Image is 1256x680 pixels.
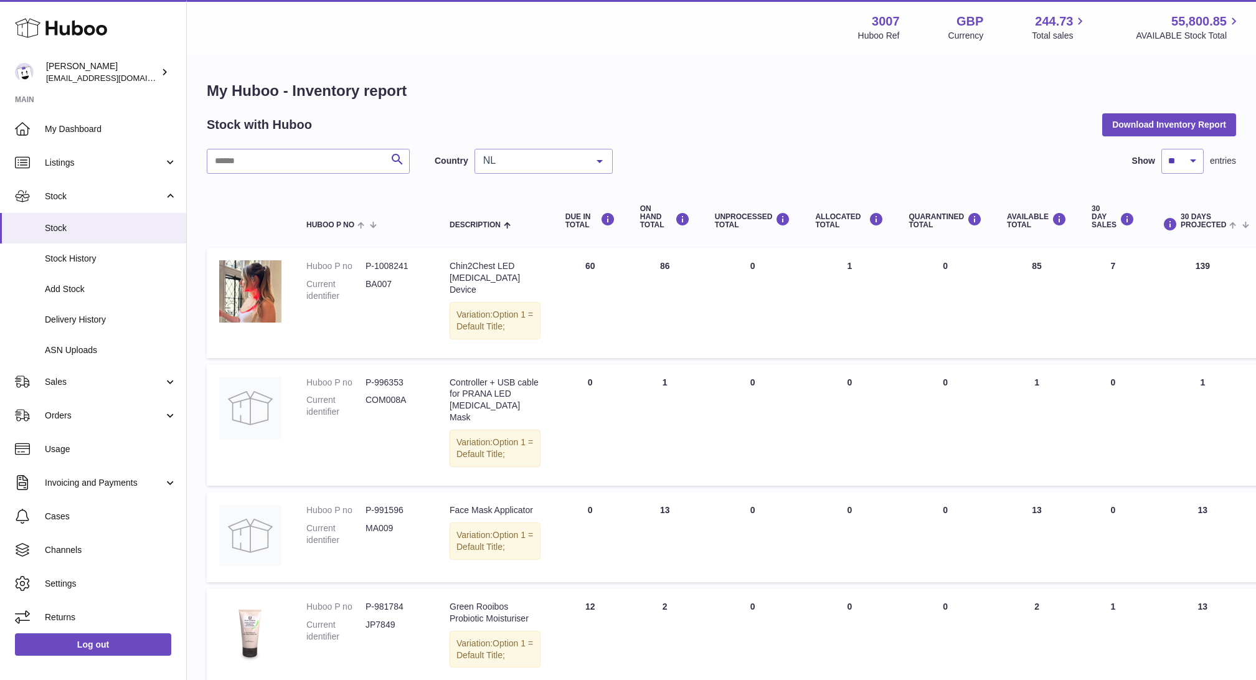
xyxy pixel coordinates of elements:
span: Stock [45,222,177,234]
td: 0 [553,492,628,582]
dd: JP7849 [366,619,425,643]
strong: 3007 [872,13,900,30]
dt: Current identifier [306,522,366,546]
span: 30 DAYS PROJECTED [1181,213,1226,229]
td: 0 [803,492,896,582]
td: 0 [553,364,628,486]
label: Show [1132,155,1155,167]
dd: P-996353 [366,377,425,389]
span: NL [480,154,587,167]
img: product image [219,260,281,323]
a: Log out [15,633,171,656]
span: Option 1 = Default Title; [456,309,533,331]
img: product image [219,601,281,663]
dd: MA009 [366,522,425,546]
div: Huboo Ref [858,30,900,42]
td: 0 [803,364,896,486]
span: Description [450,221,501,229]
span: Total sales [1032,30,1087,42]
span: entries [1210,155,1236,167]
span: 244.73 [1035,13,1073,30]
span: 0 [943,505,948,515]
span: Invoicing and Payments [45,477,164,489]
div: Currency [948,30,984,42]
dd: P-991596 [366,504,425,516]
span: Option 1 = Default Title; [456,638,533,660]
span: Delivery History [45,314,177,326]
dt: Current identifier [306,394,366,418]
dt: Huboo P no [306,260,366,272]
div: Variation: [450,631,541,668]
span: Huboo P no [306,221,354,229]
dt: Huboo P no [306,377,366,389]
span: Usage [45,443,177,455]
div: Variation: [450,302,541,339]
td: 60 [553,248,628,357]
span: Option 1 = Default Title; [456,530,533,552]
td: 1 [994,364,1079,486]
dt: Current identifier [306,278,366,302]
dd: COM008A [366,394,425,418]
td: 0 [702,248,803,357]
span: Settings [45,578,177,590]
div: [PERSON_NAME] [46,60,158,84]
div: Variation: [450,522,541,560]
td: 13 [628,492,702,582]
div: Chin2Chest LED [MEDICAL_DATA] Device [450,260,541,296]
span: My Dashboard [45,123,177,135]
span: Cases [45,511,177,522]
dd: P-981784 [366,601,425,613]
h1: My Huboo - Inventory report [207,81,1236,101]
td: 7 [1079,248,1147,357]
dt: Huboo P no [306,504,366,516]
div: 30 DAY SALES [1092,205,1135,230]
span: ASN Uploads [45,344,177,356]
img: product image [219,504,281,567]
td: 0 [702,492,803,582]
span: 0 [943,261,948,271]
span: Returns [45,612,177,623]
div: ALLOCATED Total [815,212,884,229]
span: AVAILABLE Stock Total [1136,30,1241,42]
td: 0 [1079,492,1147,582]
div: UNPROCESSED Total [715,212,791,229]
div: Variation: [450,430,541,467]
span: [EMAIL_ADDRESS][DOMAIN_NAME] [46,73,183,83]
span: Option 1 = Default Title; [456,437,533,459]
a: 55,800.85 AVAILABLE Stock Total [1136,13,1241,42]
div: ON HAND Total [640,205,690,230]
img: bevmay@maysama.com [15,63,34,82]
a: 244.73 Total sales [1032,13,1087,42]
strong: GBP [956,13,983,30]
td: 86 [628,248,702,357]
td: 13 [994,492,1079,582]
div: Controller + USB cable for PRANA LED [MEDICAL_DATA] Mask [450,377,541,424]
td: 85 [994,248,1079,357]
span: Orders [45,410,164,422]
label: Country [435,155,468,167]
span: Listings [45,157,164,169]
div: Green Rooibos Probiotic Moisturiser [450,601,541,625]
span: Channels [45,544,177,556]
td: 0 [702,364,803,486]
td: 0 [1079,364,1147,486]
img: product image [219,377,281,439]
div: Face Mask Applicator [450,504,541,516]
dt: Huboo P no [306,601,366,613]
td: 1 [628,364,702,486]
div: QUARANTINED Total [909,212,982,229]
td: 1 [803,248,896,357]
span: Add Stock [45,283,177,295]
span: Sales [45,376,164,388]
div: AVAILABLE Total [1007,212,1067,229]
dd: BA007 [366,278,425,302]
span: 0 [943,602,948,612]
span: 55,800.85 [1171,13,1227,30]
span: Stock [45,191,164,202]
span: 0 [943,377,948,387]
div: DUE IN TOTAL [565,212,615,229]
button: Download Inventory Report [1102,113,1236,136]
span: Stock History [45,253,177,265]
h2: Stock with Huboo [207,116,312,133]
dt: Current identifier [306,619,366,643]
